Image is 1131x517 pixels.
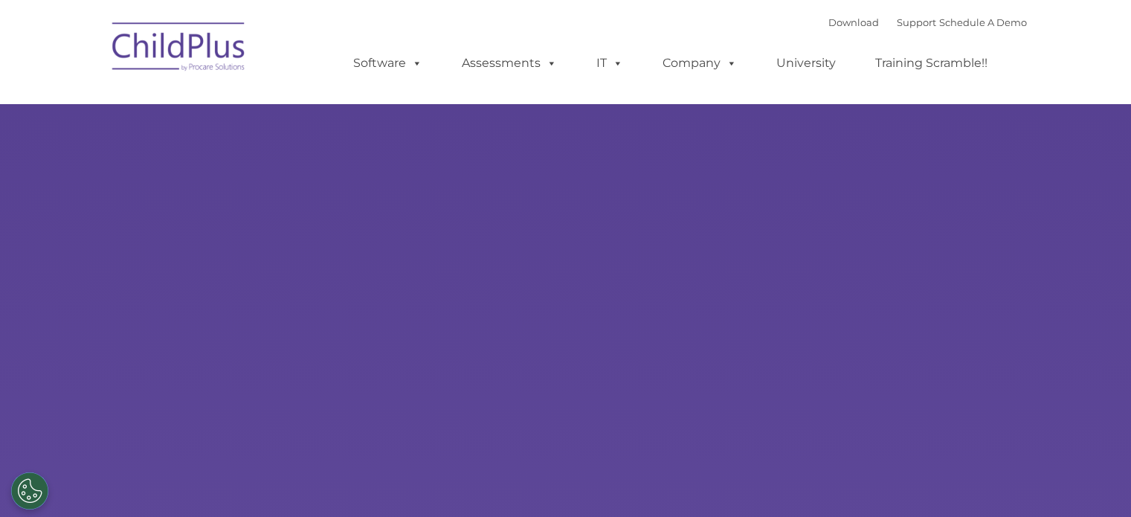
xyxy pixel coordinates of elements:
a: IT [581,48,638,78]
a: Assessments [447,48,572,78]
a: Software [338,48,437,78]
button: Cookies Settings [11,472,48,510]
a: Company [648,48,752,78]
img: ChildPlus by Procare Solutions [105,12,254,86]
a: Schedule A Demo [939,16,1027,28]
a: Download [828,16,879,28]
a: Training Scramble!! [860,48,1002,78]
a: University [761,48,851,78]
font: | [828,16,1027,28]
a: Support [897,16,936,28]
